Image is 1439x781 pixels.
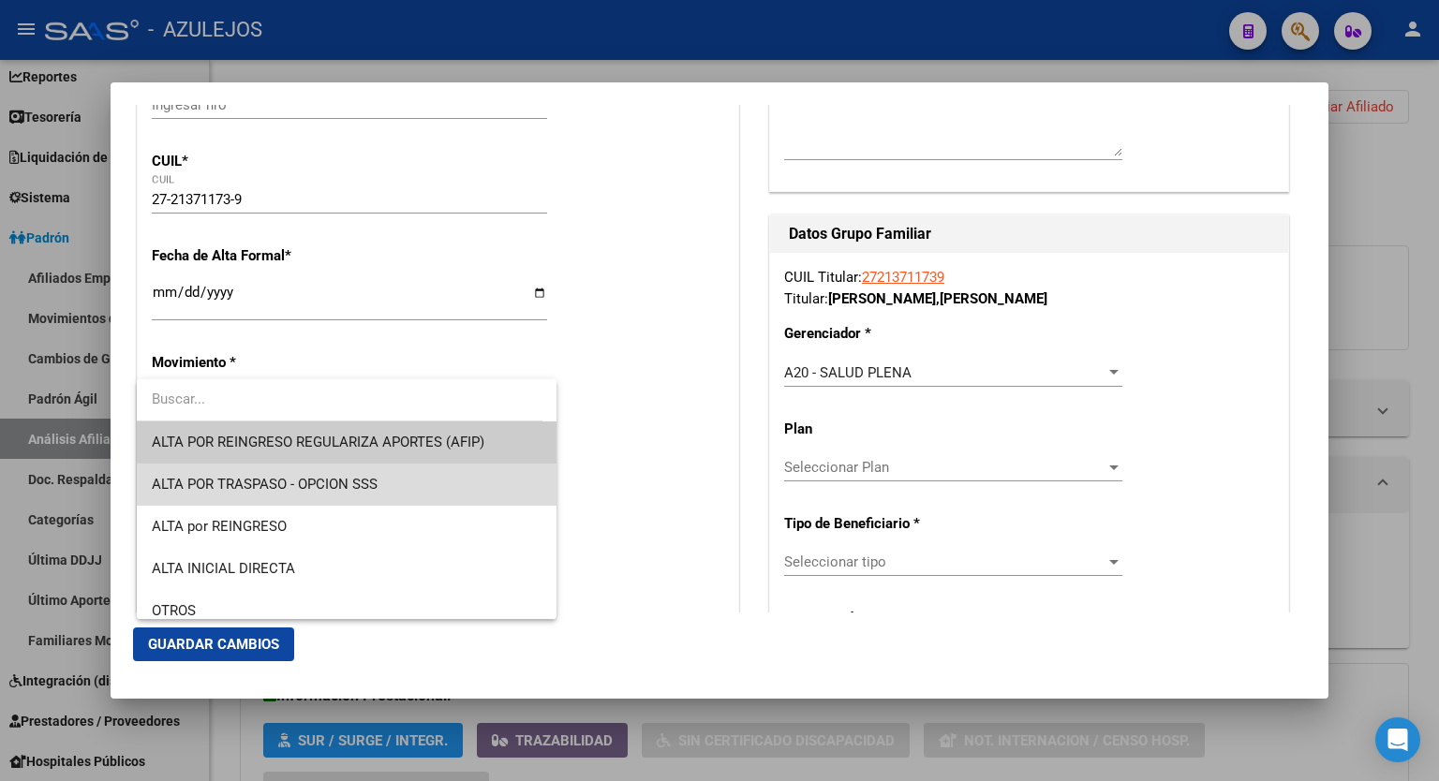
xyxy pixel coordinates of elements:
span: ALTA por REINGRESO [152,518,287,535]
input: dropdown search [137,378,542,420]
span: ALTA POR REINGRESO REGULARIZA APORTES (AFIP) [152,434,484,450]
span: ALTA INICIAL DIRECTA [152,560,295,577]
span: OTROS [152,602,196,619]
span: ALTA POR TRASPASO - OPCION SSS [152,476,378,493]
div: Open Intercom Messenger [1375,717,1420,762]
